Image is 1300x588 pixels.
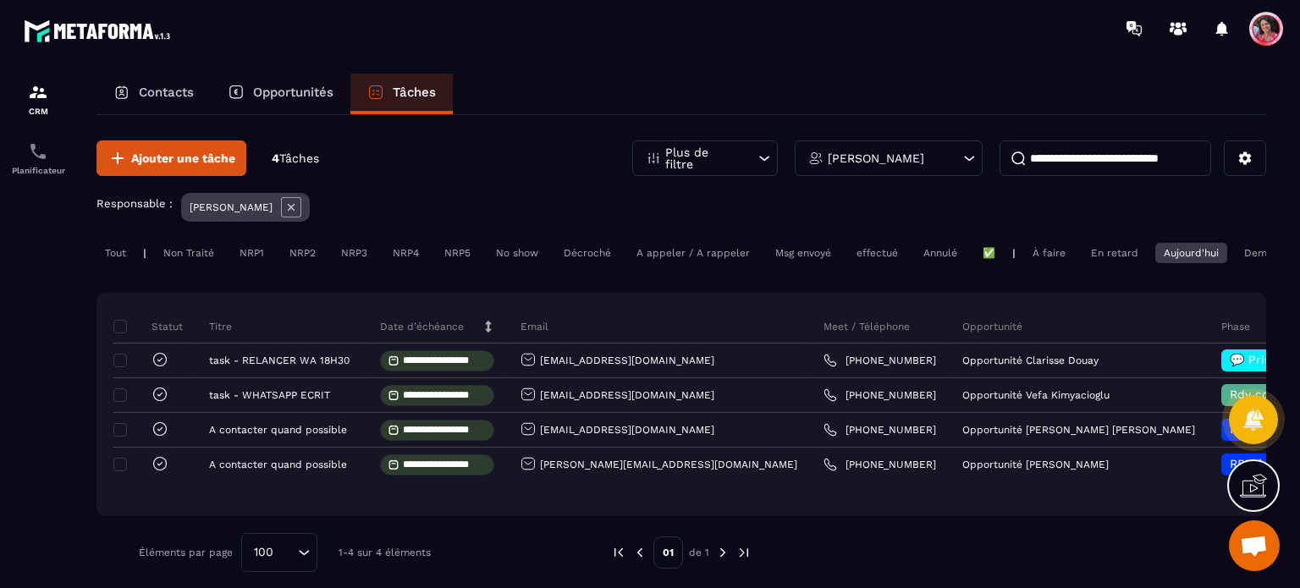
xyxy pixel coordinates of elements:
[155,243,223,263] div: Non Traité
[279,543,294,562] input: Search for option
[28,82,48,102] img: formation
[209,354,350,366] p: task - RELANCER WA 18H30
[231,243,273,263] div: NRP1
[384,243,427,263] div: NRP4
[689,546,709,559] p: de 1
[139,85,194,100] p: Contacts
[393,85,436,100] p: Tâches
[4,166,72,175] p: Planificateur
[1012,247,1016,259] p: |
[272,151,319,167] p: 4
[824,354,936,367] a: [PHONE_NUMBER]
[209,320,232,333] p: Titre
[139,547,233,558] p: Éléments par page
[281,243,324,263] div: NRP2
[824,388,936,402] a: [PHONE_NUMBER]
[824,320,910,333] p: Meet / Téléphone
[211,74,350,114] a: Opportunités
[611,545,626,560] img: prev
[96,74,211,114] a: Contacts
[118,320,183,333] p: Statut
[487,243,547,263] div: No show
[96,243,135,263] div: Tout
[824,458,936,471] a: [PHONE_NUMBER]
[1236,243,1290,263] div: Demain
[1221,320,1250,333] p: Phase
[96,197,173,210] p: Responsable :
[962,354,1099,366] p: Opportunité Clarisse Douay
[279,151,319,165] span: Tâches
[767,243,840,263] div: Msg envoyé
[962,320,1022,333] p: Opportunité
[333,243,376,263] div: NRP3
[209,389,330,401] p: task - WHATSAPP ECRIT
[653,536,683,569] p: 01
[380,320,464,333] p: Date d’échéance
[628,243,758,263] div: A appeler / A rappeler
[4,69,72,129] a: formationformationCRM
[209,459,347,470] p: A contacter quand possible
[962,459,1109,470] p: Opportunité [PERSON_NAME]
[962,424,1195,436] p: Opportunité [PERSON_NAME] [PERSON_NAME]
[665,146,740,170] p: Plus de filtre
[974,243,1004,263] div: ✅
[848,243,906,263] div: effectué
[828,152,924,164] p: [PERSON_NAME]
[915,243,966,263] div: Annulé
[1155,243,1227,263] div: Aujourd'hui
[1024,243,1074,263] div: À faire
[241,533,317,572] div: Search for option
[350,74,453,114] a: Tâches
[248,543,279,562] span: 100
[736,545,752,560] img: next
[143,247,146,259] p: |
[824,423,936,437] a: [PHONE_NUMBER]
[715,545,730,560] img: next
[96,140,246,176] button: Ajouter une tâche
[632,545,647,560] img: prev
[1082,243,1147,263] div: En retard
[555,243,620,263] div: Décroché
[521,320,548,333] p: Email
[436,243,479,263] div: NRP5
[1229,520,1280,571] div: Ouvrir le chat
[962,389,1110,401] p: Opportunité Vefa Kimyacioglu
[209,424,347,436] p: A contacter quand possible
[28,141,48,162] img: scheduler
[339,547,431,558] p: 1-4 sur 4 éléments
[4,107,72,116] p: CRM
[131,150,235,167] span: Ajouter une tâche
[4,129,72,188] a: schedulerschedulerPlanificateur
[24,15,176,47] img: logo
[253,85,333,100] p: Opportunités
[190,201,273,213] p: [PERSON_NAME]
